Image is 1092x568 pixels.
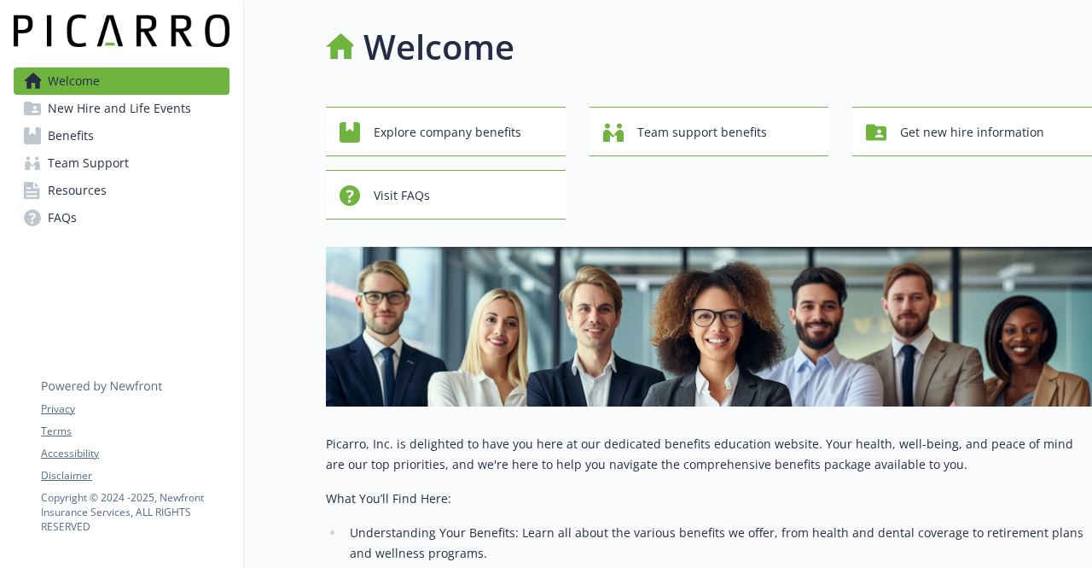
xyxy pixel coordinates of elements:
[14,95,229,122] a: New Hire and Life Events
[326,247,1092,407] img: overview page banner
[14,67,229,95] a: Welcome
[326,170,566,220] button: Visit FAQs
[41,468,229,483] a: Disclaimer
[590,107,829,156] button: Team support benefits
[900,116,1044,149] span: Get new hire information
[374,116,521,149] span: Explore company benefits
[326,489,1092,509] p: What You’ll Find Here:
[852,107,1092,156] button: Get new hire information
[345,523,1092,564] li: Understanding Your Benefits: Learn all about the various benefits we offer, from health and denta...
[14,177,229,204] a: Resources
[363,21,514,73] h1: Welcome
[48,67,100,95] span: Welcome
[14,204,229,231] a: FAQs
[41,446,229,461] a: Accessibility
[48,149,129,177] span: Team Support
[326,434,1092,475] p: Picarro, Inc. is delighted to have you here at our dedicated benefits education website. Your hea...
[41,401,229,417] a: Privacy
[637,116,767,149] span: Team support benefits
[48,177,107,204] span: Resources
[41,424,229,439] a: Terms
[48,204,77,231] span: FAQs
[41,490,229,534] p: Copyright © 2024 - 2025 , Newfront Insurance Services, ALL RIGHTS RESERVED
[374,179,430,212] span: Visit FAQs
[48,122,94,149] span: Benefits
[14,149,229,177] a: Team Support
[14,122,229,149] a: Benefits
[48,95,191,122] span: New Hire and Life Events
[326,107,566,156] button: Explore company benefits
